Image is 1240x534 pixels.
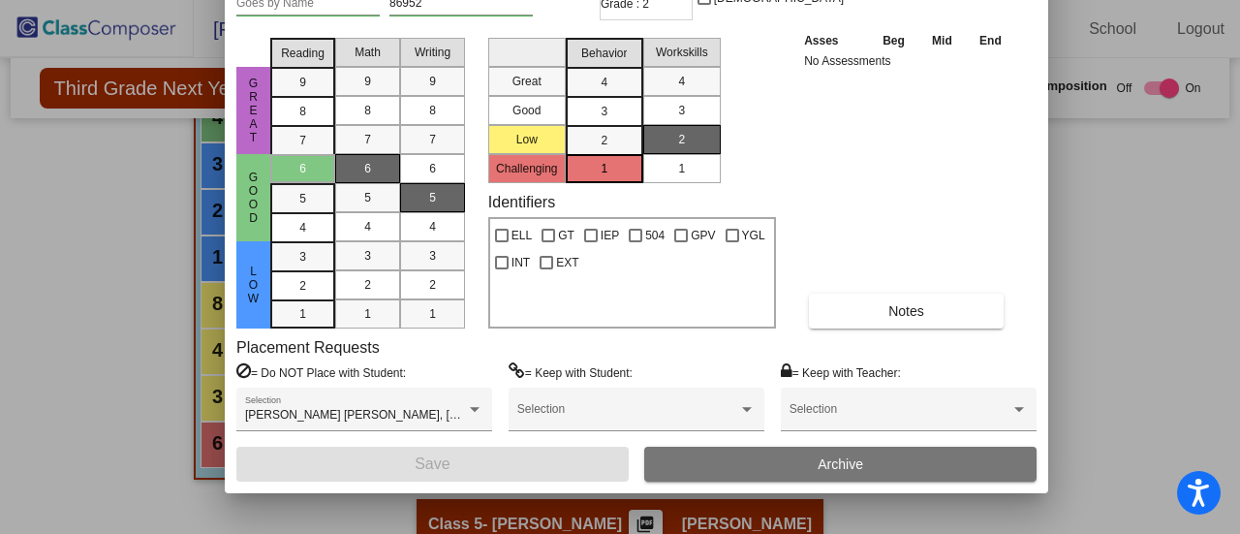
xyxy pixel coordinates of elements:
[799,51,1015,71] td: No Assessments
[236,338,380,357] label: Placement Requests
[245,265,263,305] span: Low
[601,132,607,149] span: 2
[429,305,436,323] span: 1
[364,189,371,206] span: 5
[488,193,555,211] label: Identifiers
[781,362,901,382] label: = Keep with Teacher:
[299,160,306,177] span: 6
[678,73,685,90] span: 4
[299,248,306,266] span: 3
[678,131,685,148] span: 2
[429,160,436,177] span: 6
[429,131,436,148] span: 7
[364,131,371,148] span: 7
[364,218,371,236] span: 4
[918,30,965,51] th: Mid
[245,408,741,422] span: [PERSON_NAME] [PERSON_NAME], [PERSON_NAME]'[PERSON_NAME], [PERSON_NAME]
[364,102,371,119] span: 8
[299,103,306,120] span: 8
[691,224,715,247] span: GPV
[509,362,633,382] label: = Keep with Student:
[415,455,449,472] span: Save
[601,74,607,91] span: 4
[364,247,371,265] span: 3
[429,218,436,236] span: 4
[429,102,436,119] span: 8
[558,224,574,247] span: GT
[799,30,869,51] th: Asses
[966,30,1016,51] th: End
[429,276,436,294] span: 2
[556,251,578,274] span: EXT
[888,303,924,319] span: Notes
[299,219,306,236] span: 4
[364,276,371,294] span: 2
[656,44,708,61] span: Workskills
[601,224,619,247] span: IEP
[511,251,530,274] span: INT
[299,132,306,149] span: 7
[245,171,263,225] span: Good
[281,45,325,62] span: Reading
[355,44,381,61] span: Math
[429,247,436,265] span: 3
[742,224,765,247] span: YGL
[601,103,607,120] span: 3
[299,277,306,295] span: 2
[236,447,629,482] button: Save
[429,189,436,206] span: 5
[644,447,1037,482] button: Archive
[645,224,665,247] span: 504
[581,45,627,62] span: Behavior
[364,160,371,177] span: 6
[299,190,306,207] span: 5
[364,73,371,90] span: 9
[601,160,607,177] span: 1
[678,160,685,177] span: 1
[415,44,450,61] span: Writing
[511,224,532,247] span: ELL
[299,74,306,91] span: 9
[236,362,406,382] label: = Do NOT Place with Student:
[678,102,685,119] span: 3
[809,294,1004,329] button: Notes
[245,77,263,144] span: Great
[364,305,371,323] span: 1
[429,73,436,90] span: 9
[299,305,306,323] span: 1
[869,30,919,51] th: Beg
[818,456,863,472] span: Archive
